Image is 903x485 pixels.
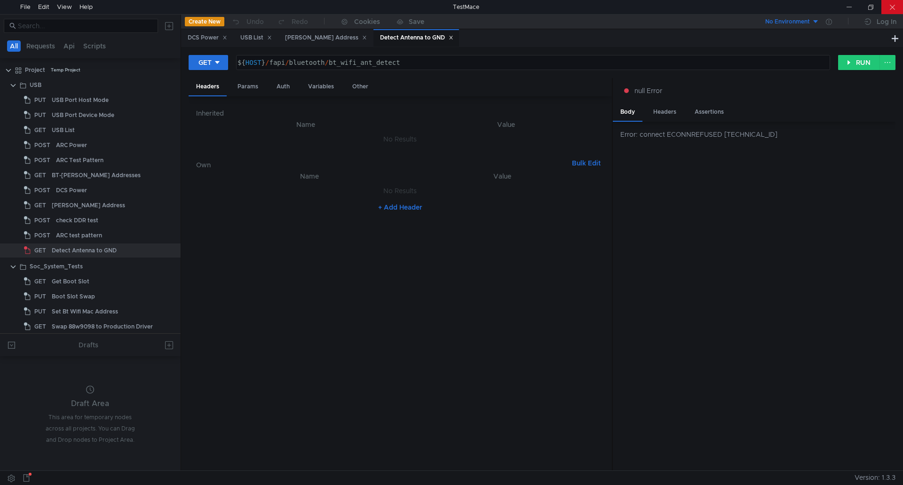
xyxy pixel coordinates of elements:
[189,55,228,70] button: GET
[34,183,50,197] span: POST
[374,202,426,213] button: + Add Header
[380,33,453,43] div: Detect Antenna to GND
[52,108,114,122] div: USB Port Device Mode
[224,15,270,29] button: Undo
[246,16,264,27] div: Undo
[52,320,153,334] div: Swap 88w9098 to Production Driver
[196,159,568,171] h6: Own
[34,138,50,152] span: POST
[56,183,87,197] div: DCS Power
[211,171,408,182] th: Name
[52,305,118,319] div: Set Bt Wifi Mac Address
[646,103,684,121] div: Headers
[383,187,417,195] nz-embed-empty: No Results
[765,17,810,26] div: No Environment
[34,243,46,258] span: GET
[409,18,424,25] div: Save
[754,14,819,29] button: No Environment
[34,228,50,242] span: POST
[7,40,21,52] button: All
[687,103,731,121] div: Assertions
[196,108,604,119] h6: Inherited
[354,16,380,27] div: Cookies
[185,17,224,26] button: Create New
[56,153,103,167] div: ARC Test Pattern
[383,135,417,143] nz-embed-empty: No Results
[30,259,83,274] div: Soc_System_Tests
[34,168,46,182] span: GET
[204,119,408,130] th: Name
[230,78,266,95] div: Params
[24,40,58,52] button: Requests
[52,123,75,137] div: USB List
[34,198,46,212] span: GET
[345,78,376,95] div: Other
[18,21,152,31] input: Search...
[52,168,141,182] div: BT-[PERSON_NAME] Addresses
[52,243,117,258] div: Detect Antenna to GND
[240,33,272,43] div: USB List
[189,78,227,96] div: Headers
[52,289,95,304] div: Boot Slot Swap
[634,86,662,96] span: null Error
[855,471,895,485] span: Version: 1.3.3
[408,119,604,130] th: Value
[270,15,315,29] button: Redo
[34,153,50,167] span: POST
[838,55,880,70] button: RUN
[34,123,46,137] span: GET
[292,16,308,27] div: Redo
[188,33,227,43] div: DCS Power
[198,57,212,68] div: GET
[613,103,642,122] div: Body
[34,213,50,227] span: POST
[269,78,297,95] div: Auth
[56,228,102,242] div: ARC test pattern
[56,213,98,227] div: check DDR test
[34,305,46,319] span: PUT
[25,63,45,77] div: Project
[620,129,895,140] div: Error: connect ECONNREFUSED [TECHNICAL_ID]
[285,33,367,43] div: [PERSON_NAME] Address
[52,93,109,107] div: USB Port Host Mode
[34,274,46,289] span: GET
[79,339,98,351] div: Drafts
[407,171,597,182] th: Value
[34,320,46,334] span: GET
[34,289,46,304] span: PUT
[34,108,46,122] span: PUT
[568,157,604,169] button: Bulk Edit
[51,63,80,77] div: Temp Project
[52,274,89,289] div: Get Boot Slot
[52,198,125,212] div: [PERSON_NAME] Address
[301,78,341,95] div: Variables
[30,78,41,92] div: USB
[80,40,109,52] button: Scripts
[877,16,896,27] div: Log In
[34,93,46,107] span: PUT
[56,138,87,152] div: ARC Power
[61,40,78,52] button: Api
